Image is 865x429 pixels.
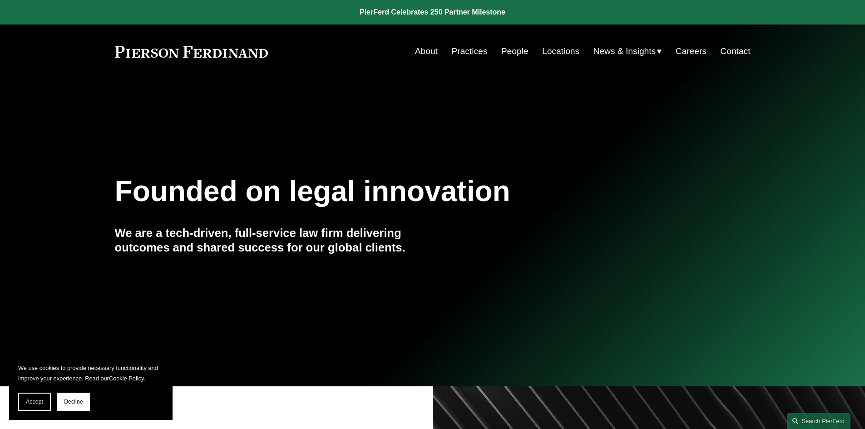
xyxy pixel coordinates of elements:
[9,354,173,420] section: Cookie banner
[115,226,433,255] h4: We are a tech-driven, full-service law firm delivering outcomes and shared success for our global...
[720,43,750,60] a: Contact
[18,363,163,384] p: We use cookies to provide necessary functionality and improve your experience. Read our .
[109,375,144,382] a: Cookie Policy
[26,399,43,405] span: Accept
[451,43,487,60] a: Practices
[787,413,850,429] a: Search this site
[57,393,90,411] button: Decline
[18,393,51,411] button: Accept
[593,44,656,59] span: News & Insights
[501,43,529,60] a: People
[676,43,707,60] a: Careers
[542,43,579,60] a: Locations
[115,175,645,208] h1: Founded on legal innovation
[415,43,438,60] a: About
[64,399,83,405] span: Decline
[593,43,662,60] a: folder dropdown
